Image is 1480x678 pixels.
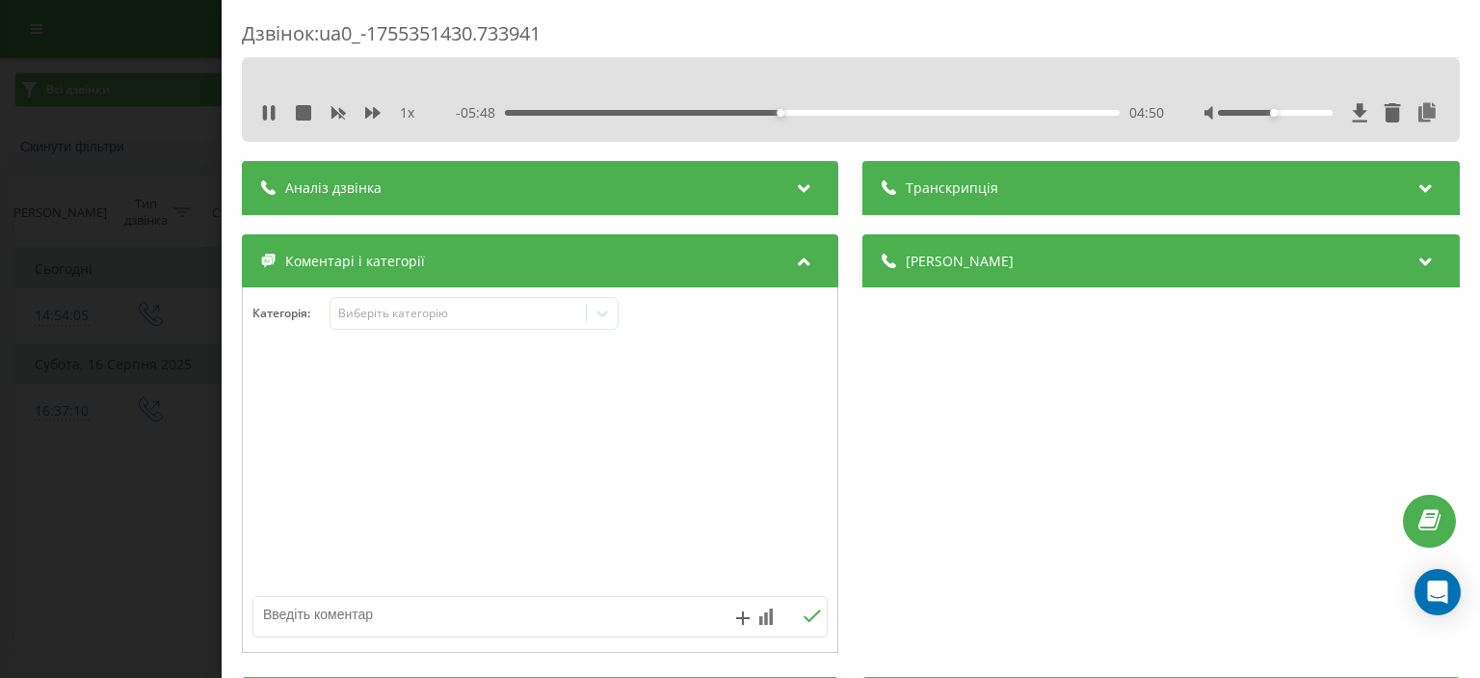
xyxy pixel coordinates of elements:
[285,178,382,198] span: Аналіз дзвінка
[285,252,425,271] span: Коментарі і категорії
[1270,109,1278,117] div: Accessibility label
[457,103,506,122] span: - 05:48
[242,20,1460,58] div: Дзвінок : ua0_-1755351430.733941
[252,307,330,320] h4: Категорія :
[907,178,999,198] span: Транскрипція
[1414,569,1461,615] div: Open Intercom Messenger
[778,109,785,117] div: Accessibility label
[400,103,414,122] span: 1 x
[1129,103,1164,122] span: 04:50
[907,252,1015,271] span: [PERSON_NAME]
[338,306,579,321] div: Виберіть категорію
